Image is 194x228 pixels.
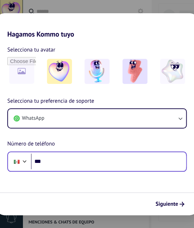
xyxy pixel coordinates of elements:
div: Mexico: + 52 [10,154,23,169]
span: Selecciona tu preferencia de soporte [7,97,94,106]
span: Selecciona tu avatar [7,45,55,54]
span: Número de teléfono [7,140,55,149]
img: -1.jpeg [47,59,72,84]
img: -4.jpeg [160,59,185,84]
button: WhatsApp [8,109,186,128]
button: Siguiente [152,198,187,210]
span: Siguiente [155,202,178,206]
img: -3.jpeg [122,59,147,84]
img: -2.jpeg [84,59,110,84]
span: WhatsApp [22,115,44,122]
